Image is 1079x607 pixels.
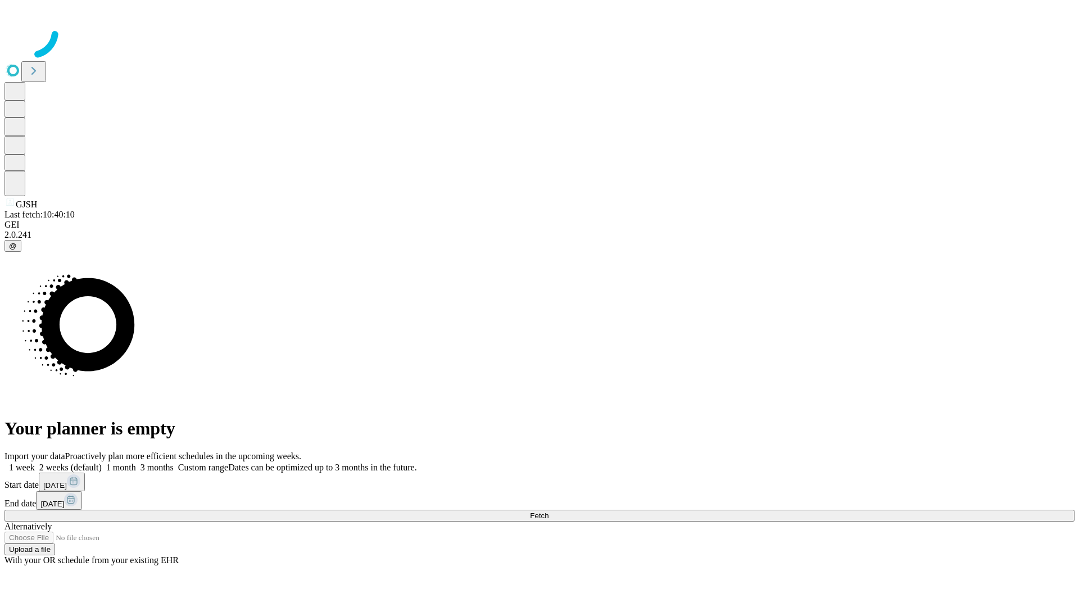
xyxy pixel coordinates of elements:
[4,510,1075,522] button: Fetch
[4,473,1075,491] div: Start date
[140,463,174,472] span: 3 months
[36,491,82,510] button: [DATE]
[65,451,301,461] span: Proactively plan more efficient schedules in the upcoming weeks.
[40,500,64,508] span: [DATE]
[4,240,21,252] button: @
[530,511,548,520] span: Fetch
[106,463,136,472] span: 1 month
[4,543,55,555] button: Upload a file
[4,522,52,531] span: Alternatively
[4,230,1075,240] div: 2.0.241
[228,463,416,472] span: Dates can be optimized up to 3 months in the future.
[4,210,75,219] span: Last fetch: 10:40:10
[4,451,65,461] span: Import your data
[39,473,85,491] button: [DATE]
[4,418,1075,439] h1: Your planner is empty
[4,220,1075,230] div: GEI
[39,463,102,472] span: 2 weeks (default)
[4,491,1075,510] div: End date
[4,555,179,565] span: With your OR schedule from your existing EHR
[16,200,37,209] span: GJSH
[9,463,35,472] span: 1 week
[43,481,67,490] span: [DATE]
[178,463,228,472] span: Custom range
[9,242,17,250] span: @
